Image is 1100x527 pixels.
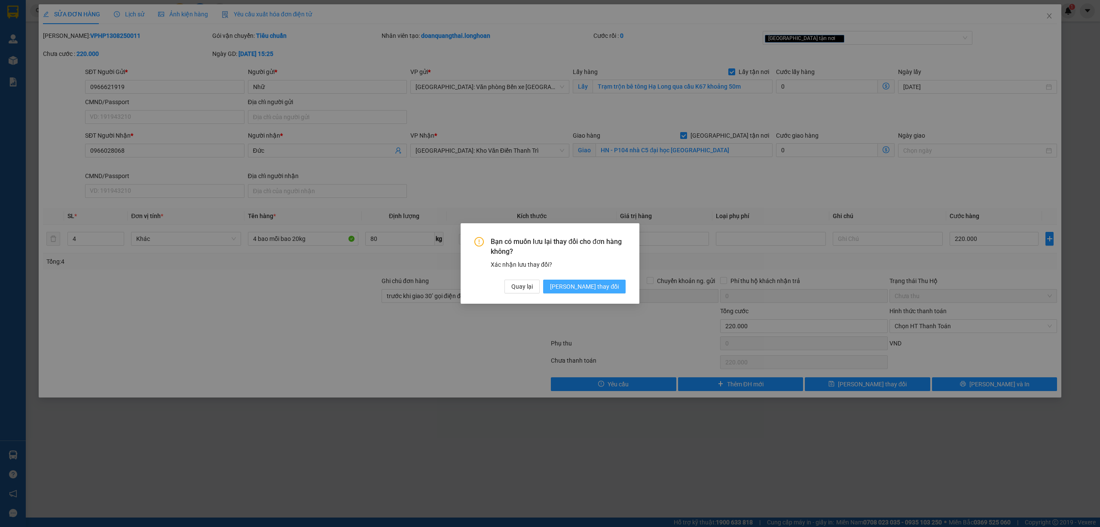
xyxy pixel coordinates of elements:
button: Quay lại [504,280,540,293]
span: Bạn có muốn lưu lại thay đổi cho đơn hàng không? [491,237,626,256]
span: [PERSON_NAME] thay đổi [550,282,619,291]
span: exclamation-circle [474,237,484,247]
button: [PERSON_NAME] thay đổi [543,280,626,293]
span: Quay lại [511,282,533,291]
div: Xác nhận lưu thay đổi? [491,260,626,269]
